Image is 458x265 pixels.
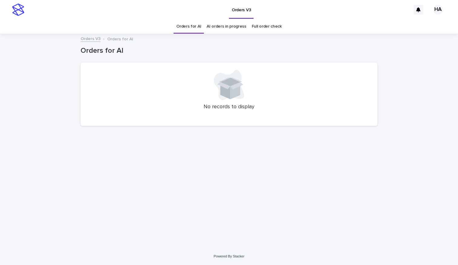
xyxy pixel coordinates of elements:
a: Powered By Stacker [214,254,244,258]
p: Orders for AI [107,35,133,42]
a: Full order check [252,19,282,34]
a: Orders for AI [176,19,201,34]
img: stacker-logo-s-only.png [12,4,24,16]
a: Orders V3 [81,35,101,42]
a: AI orders in progress [207,19,246,34]
p: No records to display [88,104,370,110]
h1: Orders for AI [81,46,377,55]
div: HA [433,5,443,15]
